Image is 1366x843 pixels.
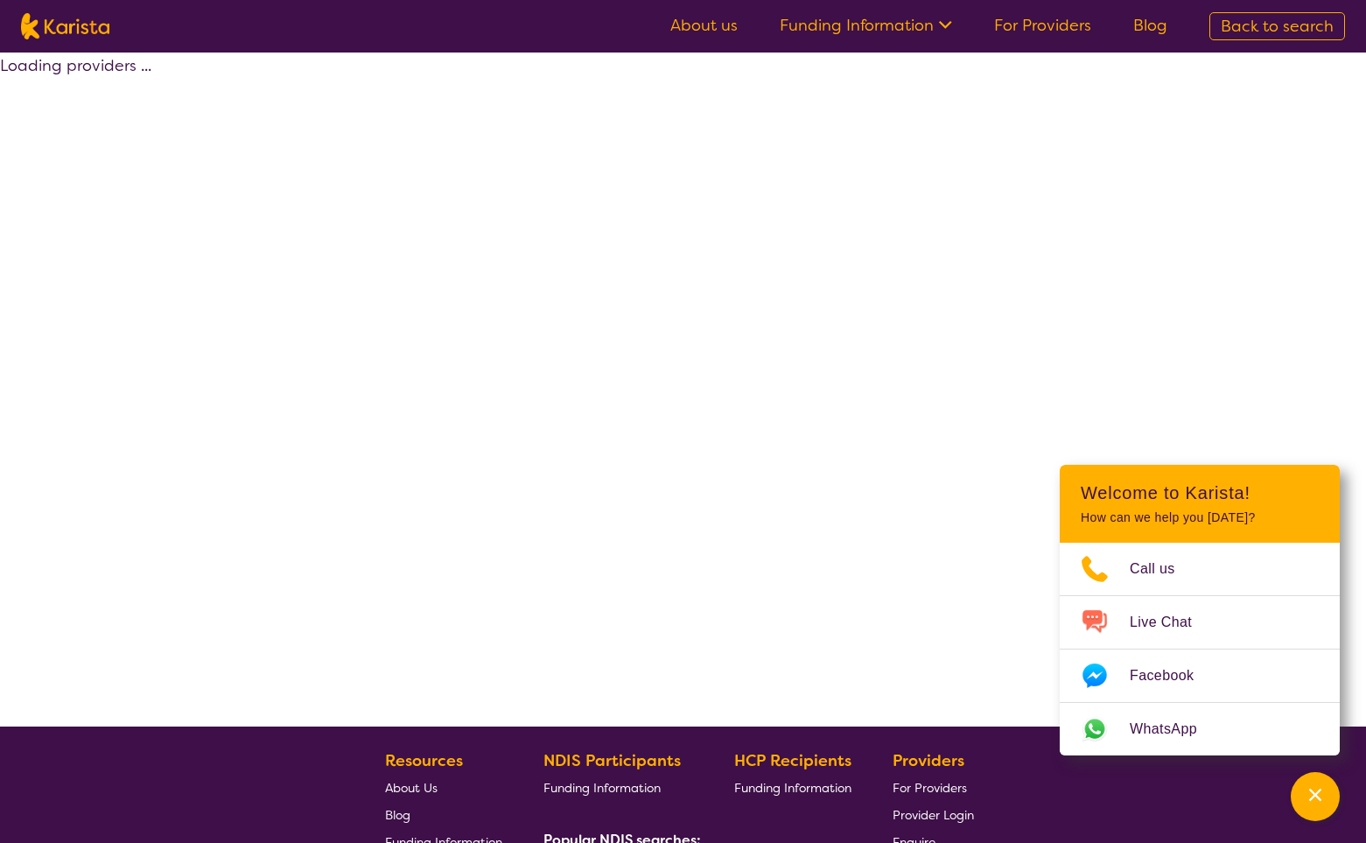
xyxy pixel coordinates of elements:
p: How can we help you [DATE]? [1081,510,1319,525]
span: Back to search [1221,16,1334,37]
span: Provider Login [893,807,974,823]
a: For Providers [994,15,1091,36]
ul: Choose channel [1060,543,1340,755]
a: Provider Login [893,801,974,828]
a: For Providers [893,774,974,801]
a: Funding Information [543,774,694,801]
a: Funding Information [734,774,851,801]
span: For Providers [893,780,967,796]
span: WhatsApp [1130,716,1218,742]
span: Facebook [1130,663,1215,689]
a: Blog [385,801,502,828]
span: Funding Information [734,780,851,796]
a: Blog [1133,15,1167,36]
a: Back to search [1209,12,1345,40]
span: About Us [385,780,438,796]
b: HCP Recipients [734,750,851,771]
span: Live Chat [1130,609,1213,636]
span: Call us [1130,556,1196,582]
div: Channel Menu [1060,465,1340,755]
img: Karista logo [21,13,109,39]
h2: Welcome to Karista! [1081,482,1319,503]
button: Channel Menu [1291,772,1340,821]
b: NDIS Participants [543,750,681,771]
a: About us [670,15,738,36]
span: Blog [385,807,410,823]
a: Funding Information [780,15,952,36]
span: Funding Information [543,780,661,796]
b: Providers [893,750,964,771]
a: Web link opens in a new tab. [1060,703,1340,755]
b: Resources [385,750,463,771]
a: About Us [385,774,502,801]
